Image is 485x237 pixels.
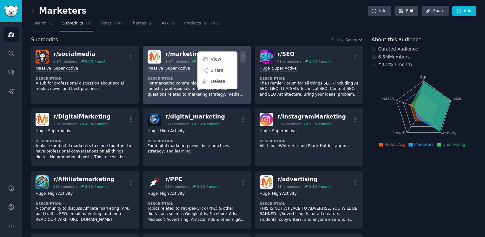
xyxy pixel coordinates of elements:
div: High Activity [160,191,185,197]
a: Info [368,6,391,17]
dt: Description [36,76,134,81]
a: Share [422,6,449,17]
div: 1.8 % / month [197,184,220,189]
span: Ask [162,21,169,26]
span: Recent [346,37,357,42]
div: Huge [260,191,270,197]
div: 223k members [165,184,189,189]
span: Subreddits [62,21,83,26]
div: r/ digital_marketing [165,113,225,121]
div: 238k members [53,184,77,189]
img: InstagramMarketing [260,113,273,126]
a: Products1023 [182,18,223,31]
div: 4.2 % / month [85,122,108,126]
a: Subreddits18 [60,18,93,31]
div: Massive [36,66,51,72]
span: Topics [100,21,111,26]
div: 1.7 % / month [309,59,332,64]
dt: Description [148,76,246,81]
div: r/ advertising [277,175,332,183]
a: View [198,52,236,66]
tspan: Reach [382,96,394,100]
div: Sort by [331,37,343,42]
a: Search [31,18,56,31]
span: 200 [114,21,122,26]
div: High Activity [48,191,73,197]
img: digital_marketing [148,113,161,126]
div: Huge [260,128,270,134]
tspan: Activity [442,131,456,135]
span: Search [33,21,47,26]
a: Topics200 [97,18,124,31]
dt: Description [148,201,246,206]
div: Huge [36,191,46,197]
div: Super Active [165,66,190,72]
span: Products [184,21,201,26]
a: DigitalMarketingr/DigitalMarketing281kmembers4.2% / monthHugeSuper ActiveDescriptionA place for d... [31,108,139,166]
a: digital_marketingr/digital_marketing271kmembers2.4% / monthHugeHigh ActivityDescriptionFor digita... [143,108,251,166]
div: Super Active [53,66,78,72]
dt: Description [260,76,358,81]
dt: Description [260,201,358,206]
div: 214k members [277,184,302,189]
div: r/ Affiliatemarketing [53,175,115,183]
div: Huge [148,191,158,197]
div: ↑ 1.2 % / month [378,61,412,68]
a: PPCr/PPC223kmembers1.8% / monthHugeHigh ActivityDescriptionTopics related to Pay-per-Click (PPC) ... [143,171,251,229]
div: r/ DigitalMarketing [53,113,111,121]
img: DigitalMarketing [36,113,49,126]
img: GummySearch logo [4,6,18,17]
div: 6.5M Members [372,54,476,60]
div: Huge [148,128,158,134]
div: r/ InstagramMarketing [277,113,346,121]
p: A place for digital marketers to come together to have professional conversations on all things d... [36,143,134,160]
p: Delete [211,78,225,85]
span: r/marketing [442,142,465,147]
p: Topics related to Pay-per-Click (PPC) & other digital ads such as Google Ads, Facebook Ads, Micro... [148,206,246,223]
a: Edit [395,6,418,17]
div: Curated Audience [372,46,476,52]
tspan: Growth [391,131,405,135]
p: For marketing communications + advertising industry professionals to discuss and ask questions re... [148,81,246,98]
div: r/ marketing [165,50,220,58]
div: Super Active [272,128,297,134]
span: Reddit Avg [384,142,405,147]
div: Huge [260,66,270,72]
tspan: Size [453,96,461,100]
div: High Activity [272,191,297,197]
dt: Description [148,139,246,143]
div: r/ SEO [277,50,332,58]
div: 1.1 % / month [309,184,332,189]
span: 1023 [210,21,221,26]
span: 18 [85,21,91,26]
span: Themes [131,21,146,26]
div: 264k members [277,122,302,126]
p: Share [211,67,223,74]
div: Massive [148,66,163,72]
img: SEO [260,50,273,64]
div: 2.2 % / month [85,184,108,189]
div: 2.4 % / month [197,122,220,126]
div: 271k members [165,122,189,126]
a: Themes [129,18,155,31]
tspan: Age [420,75,428,79]
div: Super Active [272,66,297,72]
span: Marketers [414,142,434,147]
img: marketing [148,50,161,64]
div: Super Active [48,128,73,134]
div: 5.0 % / month [309,122,332,126]
dt: Description [36,201,134,206]
img: PPC [148,175,161,189]
div: r/ socialmedia [53,50,108,58]
div: 281k members [53,122,77,126]
img: socialmedia [36,50,49,64]
p: For digital marketing news, best practices, strategy, and learning. [148,143,246,154]
h2: Marketers [31,6,87,16]
p: A sub for professional discussion about social media, news, and best practices. [36,81,134,92]
p: THIS IS NOT A PLACE TO ADVERTISE. YOU WILL BE BANNED. r/Advertising: Is for ad creators, students... [260,206,358,223]
div: Huge [36,128,46,134]
div: 410k members [277,59,302,64]
div: 1.9M members [165,59,189,64]
p: A community to discuss Affiliate marketing (AM,) paid traffic, SEO, email marketing, and more. RE... [36,206,134,223]
button: Recent [346,37,363,42]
